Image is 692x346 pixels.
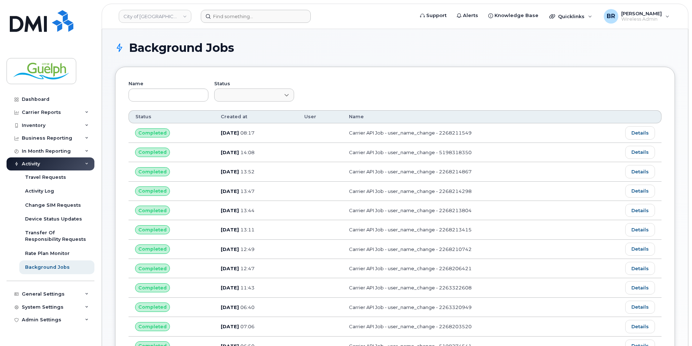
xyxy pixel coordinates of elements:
[240,246,255,252] span: 12:49
[138,284,167,291] span: Completed
[342,278,585,297] td: Carrier API Job - user_name_change - 2263322608
[135,114,151,120] span: Status
[342,317,585,336] td: Carrier API Job - user_name_change - 2268203520
[221,227,239,232] span: [DATE]
[138,246,167,252] span: Completed
[138,226,167,233] span: Completed
[342,298,585,317] td: Carrier API Job - user_name_change - 2263320949
[625,243,655,256] a: Details
[221,114,247,120] span: Created at
[240,324,255,329] span: 07:06
[342,201,585,220] td: Carrier API Job - user_name_change - 2268213804
[240,149,255,155] span: 14:08
[129,42,234,53] span: Background Jobs
[240,188,255,194] span: 13:47
[240,207,255,213] span: 13:44
[240,265,255,271] span: 12:47
[221,169,239,174] span: [DATE]
[138,265,167,272] span: Completed
[625,281,655,294] a: Details
[342,182,585,201] td: Carrier API Job - user_name_change - 2268214298
[138,129,167,136] span: Completed
[342,220,585,239] td: Carrier API Job - user_name_change - 2268213415
[221,285,239,291] span: [DATE]
[342,240,585,259] td: Carrier API Job - user_name_change - 2268210742
[625,223,655,236] a: Details
[240,130,255,136] span: 08:17
[221,188,239,194] span: [DATE]
[342,123,585,143] td: Carrier API Job - user_name_change - 2268211549
[138,207,167,214] span: Completed
[625,301,655,314] a: Details
[138,188,167,194] span: Completed
[240,227,255,232] span: 13:11
[221,246,239,252] span: [DATE]
[625,185,655,198] a: Details
[221,304,239,310] span: [DATE]
[625,262,655,275] a: Details
[221,207,239,213] span: [DATE]
[221,149,239,155] span: [DATE]
[240,285,255,291] span: 11:43
[138,323,167,330] span: Completed
[138,168,167,175] span: Completed
[221,130,239,136] span: [DATE]
[625,146,655,159] a: Details
[342,259,585,278] td: Carrier API Job - user_name_change - 2268206421
[304,114,316,120] span: User
[221,324,239,329] span: [DATE]
[625,165,655,178] a: Details
[240,304,255,310] span: 06:40
[129,82,208,86] label: Name
[342,162,585,181] td: Carrier API Job - user_name_change - 2268214867
[349,114,364,120] span: Name
[240,169,255,174] span: 13:52
[221,265,239,271] span: [DATE]
[342,143,585,162] td: Carrier API Job - user_name_change - 5198318350
[625,126,655,139] a: Details
[625,320,655,333] a: Details
[625,204,655,217] a: Details
[138,149,167,156] span: Completed
[214,82,294,86] label: Status
[138,304,167,310] span: Completed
